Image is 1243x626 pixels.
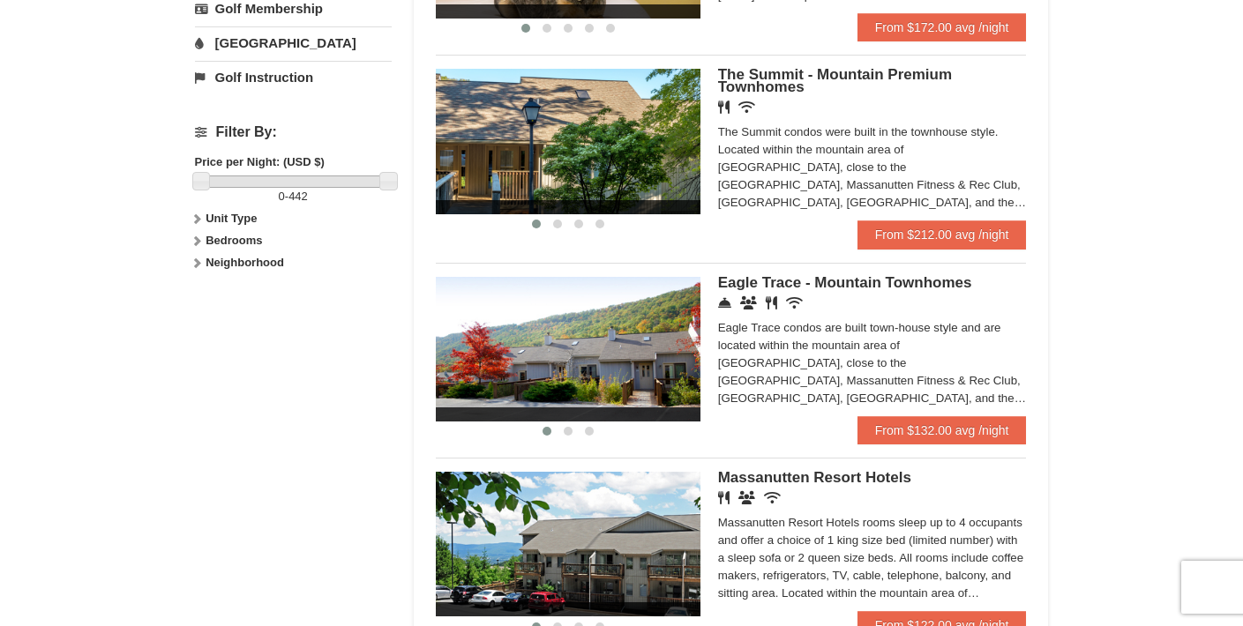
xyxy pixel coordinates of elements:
div: The Summit condos were built in the townhouse style. Located within the mountain area of [GEOGRAP... [718,123,1027,212]
i: Conference Facilities [740,296,757,309]
strong: Neighborhood [206,256,284,269]
i: Wireless Internet (free) [786,296,803,309]
span: 442 [288,190,308,203]
label: - [195,188,392,205]
a: [GEOGRAPHIC_DATA] [195,26,392,59]
strong: Bedrooms [206,234,262,247]
span: The Summit - Mountain Premium Townhomes [718,66,952,95]
div: Eagle Trace condos are built town-house style and are located within the mountain area of [GEOGRA... [718,319,1027,407]
h4: Filter By: [195,124,392,140]
span: 0 [279,190,285,203]
a: From $212.00 avg /night [857,220,1027,249]
i: Restaurant [718,101,730,114]
i: Banquet Facilities [738,491,755,504]
span: Massanutten Resort Hotels [718,469,911,486]
a: From $172.00 avg /night [857,13,1027,41]
i: Restaurant [718,491,730,504]
span: Eagle Trace - Mountain Townhomes [718,274,972,291]
i: Wireless Internet (free) [764,491,781,504]
i: Restaurant [766,296,777,309]
a: From $132.00 avg /night [857,416,1027,444]
strong: Price per Night: (USD $) [195,155,325,168]
i: Wireless Internet (free) [738,101,755,114]
strong: Unit Type [206,212,257,225]
div: Massanutten Resort Hotels rooms sleep up to 4 occupants and offer a choice of 1 king size bed (li... [718,514,1027,602]
i: Concierge Desk [718,296,731,309]
a: Golf Instruction [195,61,392,93]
